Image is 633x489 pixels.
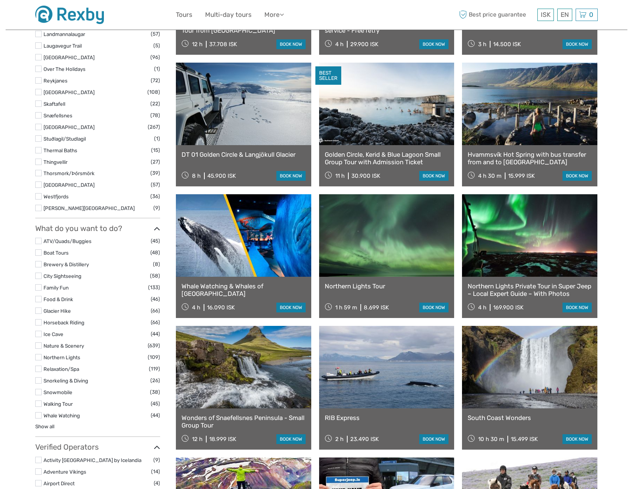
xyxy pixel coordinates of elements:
a: RIB Express [325,414,449,421]
a: [GEOGRAPHIC_DATA] [43,89,94,95]
span: 4 h [192,304,200,311]
a: Adventure Vikings [43,469,86,475]
span: (133) [148,283,160,292]
a: DT 01 Golden Circle & Langjökull Glacier [181,151,306,158]
a: book now [419,303,448,312]
a: Hvammsvík Hot Spring with bus transfer from and to [GEOGRAPHIC_DATA] [468,151,592,166]
span: (119) [149,364,160,373]
span: 8 h [192,172,201,179]
a: Airport Direct [43,480,75,486]
a: Snowmobile [43,389,72,395]
a: [PERSON_NAME][GEOGRAPHIC_DATA] [43,205,135,211]
button: Open LiveChat chat widget [86,12,95,21]
span: (46) [151,295,160,303]
a: book now [562,171,592,181]
a: book now [562,434,592,444]
span: 2 h [335,436,343,442]
span: (72) [151,76,160,85]
div: 37.708 ISK [209,41,237,48]
a: Tours [176,9,192,20]
div: 29.900 ISK [350,41,378,48]
div: BEST SELLER [315,66,341,85]
a: Snorkeling & Diving [43,378,88,384]
a: book now [276,39,306,49]
a: Whale Watching & Whales of [GEOGRAPHIC_DATA] [181,282,306,298]
h3: What do you want to do? [35,224,160,233]
a: book now [562,39,592,49]
span: (8) [153,260,160,268]
span: (9) [153,204,160,212]
a: Wonders of Snaefellsnes Peninsula - Small Group Tour [181,414,306,429]
a: City Sightseeing [43,273,81,279]
div: 45.900 ISK [207,172,236,179]
a: ATV/Quads/Buggies [43,238,91,244]
a: book now [276,171,306,181]
a: Over The Holidays [43,66,85,72]
a: book now [562,303,592,312]
div: 18.999 ISK [209,436,236,442]
a: Stuðlagil/Studlagil [43,136,86,142]
a: Northern Lights Private Tour in Super Jeep – Local Expert Guide – With Photos [468,282,592,298]
a: book now [419,171,448,181]
span: (44) [151,330,160,338]
span: (66) [151,306,160,315]
a: Thorsmork/Þórsmörk [43,170,94,176]
span: 11 h [335,172,345,179]
a: book now [419,39,448,49]
a: Landmannalaugar [43,31,85,37]
a: South Coast Wonders [468,414,592,421]
a: Glacier Hike [43,308,71,314]
span: Best price guarantee [457,9,535,21]
span: (27) [151,157,160,166]
a: Skaftafell [43,101,65,107]
span: 3 h [478,41,486,48]
div: 23.490 ISK [350,436,379,442]
span: (57) [151,180,160,189]
span: (14) [151,467,160,476]
a: Thermal Baths [43,147,77,153]
a: Brewery & Distillery [43,261,89,267]
a: Walking Tour [43,401,73,407]
span: (109) [148,353,160,361]
div: EN [557,9,572,21]
a: Northern Lights Tour [325,282,449,290]
a: Multi-day tours [205,9,252,20]
span: (96) [150,53,160,61]
span: (45) [151,399,160,408]
span: (45) [151,237,160,245]
a: Family Fun [43,285,69,291]
span: 0 [588,11,594,18]
span: (36) [150,192,160,201]
span: (15) [151,146,160,154]
span: 12 h [192,436,202,442]
span: (48) [150,248,160,257]
div: 8.699 ISK [364,304,389,311]
span: (26) [150,376,160,385]
div: 169.900 ISK [493,304,523,311]
span: (267) [148,123,160,131]
span: 4 h [478,304,486,311]
p: We're away right now. Please check back later! [10,13,85,19]
span: 4 h [335,41,343,48]
a: Reykjanes [43,78,67,84]
a: More [264,9,284,20]
a: book now [276,303,306,312]
div: 15.499 ISK [511,436,538,442]
a: Westfjords [43,193,69,199]
a: Golden Circle, Kerid & Blue Lagoon Small Group Tour with Admission Ticket [325,151,449,166]
a: [GEOGRAPHIC_DATA] [43,182,94,188]
a: Whale Watching [43,412,80,418]
div: 30.900 ISK [351,172,380,179]
span: (38) [150,388,160,396]
span: (66) [151,318,160,327]
span: (4) [154,479,160,487]
span: 12 h [192,41,202,48]
a: Show all [35,423,54,429]
span: (108) [147,88,160,96]
h3: Verified Operators [35,442,160,451]
span: (22) [150,99,160,108]
span: (5) [153,41,160,50]
span: (639) [148,341,160,350]
a: Food & Drink [43,296,73,302]
a: Relaxation/Spa [43,366,79,372]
